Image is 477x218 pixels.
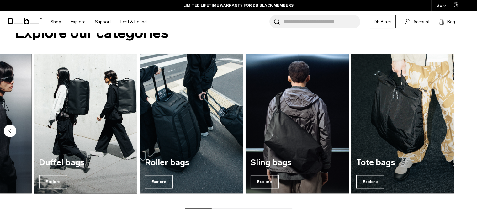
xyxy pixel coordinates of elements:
nav: Main Navigation [46,11,151,33]
span: Account [413,19,430,25]
button: Previous slide [4,125,16,138]
h3: Roller bags [145,158,238,167]
span: Explore [251,175,279,188]
button: Bag [439,18,455,25]
span: Explore [145,175,173,188]
span: Explore [356,175,384,188]
a: LIMITED LIFETIME WARRANTY FOR DB BLACK MEMBERS [183,3,294,8]
span: Bag [447,19,455,25]
a: Account [405,18,430,25]
h3: Sling bags [251,158,344,167]
a: Shop [50,11,61,33]
a: Explore [71,11,86,33]
a: Support [95,11,111,33]
div: 6 / 7 [246,54,349,193]
a: Lost & Found [120,11,147,33]
div: 4 / 7 [34,54,137,193]
a: Duffel bags Explore [34,54,137,193]
span: Explore [39,175,67,188]
h3: Duffel bags [39,158,132,167]
div: 5 / 7 [140,54,243,193]
h3: Tote bags [356,158,449,167]
div: 7 / 7 [351,54,454,193]
a: Db Black [370,15,396,28]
